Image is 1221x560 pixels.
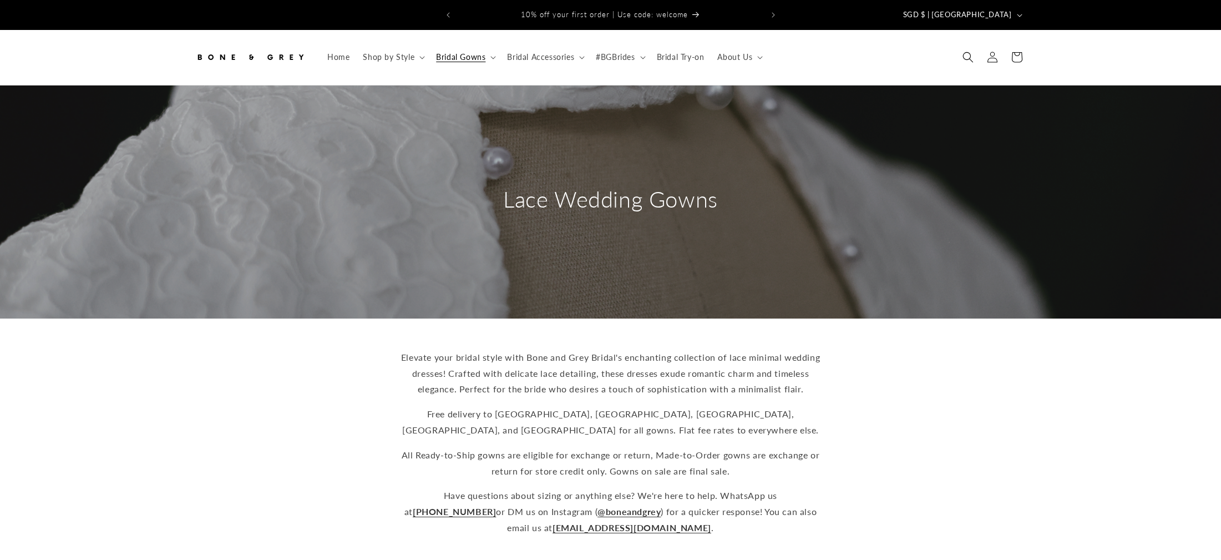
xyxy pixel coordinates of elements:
[394,406,827,438] p: Free delivery to [GEOGRAPHIC_DATA], [GEOGRAPHIC_DATA], [GEOGRAPHIC_DATA], [GEOGRAPHIC_DATA], and ...
[956,45,980,69] summary: Search
[761,4,786,26] button: Next announcement
[657,52,705,62] span: Bridal Try-on
[521,10,688,19] span: 10% off your first order | Use code: welcome
[553,522,711,533] a: [EMAIL_ADDRESS][DOMAIN_NAME]
[711,46,767,69] summary: About Us
[596,52,635,62] span: #BGBrides
[413,506,496,517] a: [PHONE_NUMBER]
[896,4,1027,26] button: SGD $ | [GEOGRAPHIC_DATA]
[717,52,752,62] span: About Us
[394,447,827,480] p: All Ready-to-Ship gowns are eligible for exchange or return, Made-to-Order gowns are exchange or ...
[356,46,429,69] summary: Shop by Style
[327,52,349,62] span: Home
[394,488,827,536] p: Have questions about sizing or anything else? We're here to help. WhatsApp us at or DM us on Inst...
[503,185,718,214] h2: Lace Wedding Gowns
[903,9,1012,21] span: SGD $ | [GEOGRAPHIC_DATA]
[436,52,485,62] span: Bridal Gowns
[429,46,500,69] summary: Bridal Gowns
[597,506,661,517] a: @boneandgrey
[394,350,827,397] p: Elevate your bridal style with Bone and Grey Bridal's enchanting collection of lace minimal weddi...
[195,45,306,69] img: Bone and Grey Bridal
[436,4,460,26] button: Previous announcement
[190,41,310,74] a: Bone and Grey Bridal
[507,52,574,62] span: Bridal Accessories
[650,46,711,69] a: Bridal Try-on
[500,46,589,69] summary: Bridal Accessories
[589,46,650,69] summary: #BGBrides
[321,46,356,69] a: Home
[363,52,414,62] span: Shop by Style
